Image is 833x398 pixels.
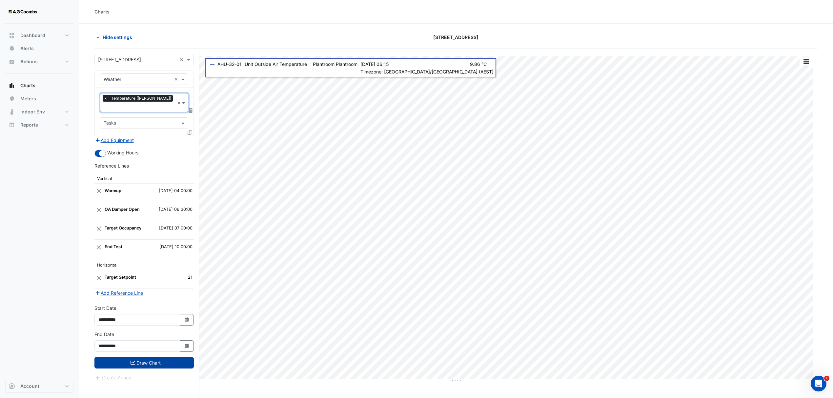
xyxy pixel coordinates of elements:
[9,95,15,102] app-icon: Meters
[5,92,73,105] button: Meters
[20,122,38,128] span: Reports
[105,226,141,230] strong: Target Occupancy
[433,34,478,41] span: [STREET_ADDRESS]
[94,331,114,338] label: End Date
[180,56,185,63] span: Clear
[103,221,150,239] td: Target Occupancy
[103,270,178,289] td: Target Setpoint
[5,79,73,92] button: Charts
[94,31,136,43] button: Hide settings
[94,136,134,144] button: Add Equipment
[96,204,102,216] button: Close
[150,221,194,239] td: [DATE] 07:00:00
[184,317,190,323] fa-icon: Select Date
[824,376,829,381] span: 1
[800,57,813,65] button: More Options
[105,207,140,212] strong: OA Damper Open
[105,188,121,193] strong: Warmup
[174,76,180,83] span: Clear
[20,45,34,52] span: Alerts
[94,305,116,311] label: Start Date
[9,109,15,115] app-icon: Indoor Env
[94,8,110,15] div: Charts
[150,202,194,221] td: [DATE] 06:30:00
[105,244,122,249] strong: End Test
[811,376,826,391] iframe: Intercom live chat
[103,119,116,128] div: Tasks
[150,240,194,258] td: [DATE] 10:00:00
[9,122,15,128] app-icon: Reports
[177,99,181,106] span: Clear
[188,129,192,135] span: Clone Favourites and Tasks from this Equipment to other Equipment
[150,183,194,202] td: [DATE] 04:00:00
[9,45,15,52] app-icon: Alerts
[20,109,45,115] span: Indoor Env
[103,183,150,202] td: Warmup
[103,95,109,102] span: ×
[20,383,39,389] span: Account
[20,32,45,39] span: Dashboard
[96,185,102,197] button: Close
[103,34,132,41] span: Hide settings
[178,270,194,289] td: 21
[5,118,73,131] button: Reports
[184,343,190,349] fa-icon: Select Date
[96,222,102,235] button: Close
[103,240,150,258] td: End Test
[110,95,173,102] span: Temperature (Celcius)
[20,58,38,65] span: Actions
[94,258,194,270] th: Horizontal
[5,29,73,42] button: Dashboard
[96,241,102,253] button: Close
[20,95,36,102] span: Meters
[5,55,73,68] button: Actions
[105,275,136,280] strong: Target Setpoint
[9,32,15,39] app-icon: Dashboard
[9,82,15,89] app-icon: Charts
[5,42,73,55] button: Alerts
[20,82,35,89] span: Charts
[96,271,102,284] button: Close
[94,374,132,380] app-escalated-ticket-create-button: Please draw the charts first
[94,289,143,297] button: Add Reference Line
[103,202,150,221] td: OA Damper Open
[94,172,194,183] th: Vertical
[5,105,73,118] button: Indoor Env
[94,357,194,368] button: Draw Chart
[188,108,194,113] span: Choose Function
[9,58,15,65] app-icon: Actions
[94,162,129,169] label: Reference Lines
[5,380,73,393] button: Account
[8,5,37,18] img: Company Logo
[107,150,138,155] span: Working Hours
